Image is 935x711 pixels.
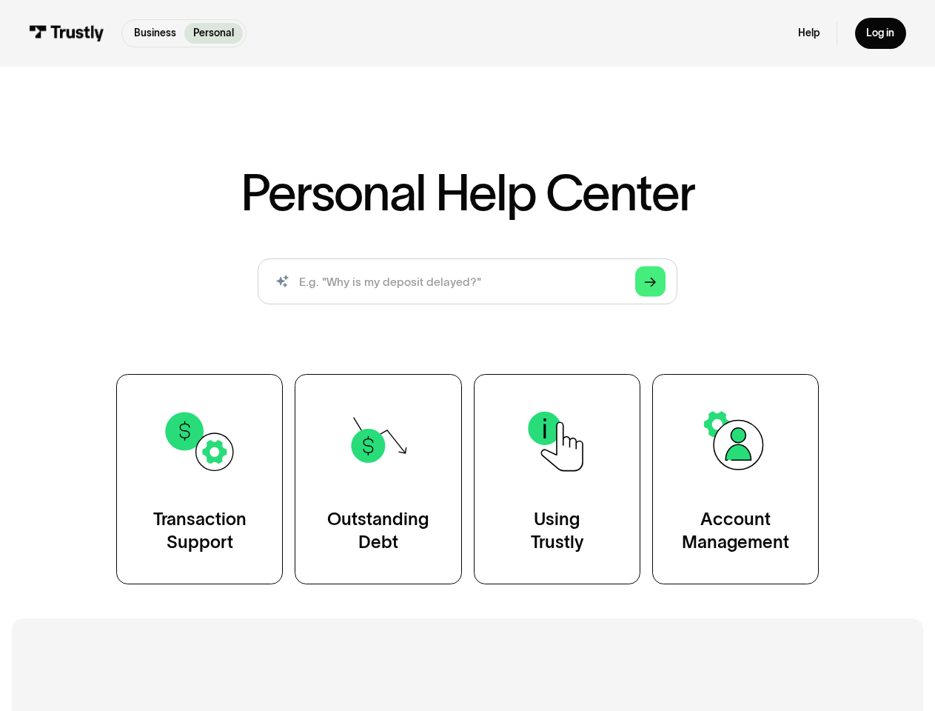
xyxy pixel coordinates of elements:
form: Search [258,258,677,305]
h1: Personal Help Center [241,167,694,218]
a: Log in [855,18,906,48]
p: Personal [193,26,234,41]
div: Transaction Support [153,508,247,555]
a: Personal [184,23,242,44]
a: AccountManagement [652,374,819,584]
a: OutstandingDebt [295,374,461,584]
input: search [258,258,677,305]
a: UsingTrustly [474,374,640,584]
div: Account Management [682,508,789,555]
img: Trustly Logo [29,25,104,41]
a: TransactionSupport [116,374,283,584]
div: Log in [866,27,894,40]
p: Business [134,26,176,41]
a: Business [125,23,184,44]
div: Outstanding Debt [327,508,429,555]
div: Using Trustly [531,508,583,555]
a: Help [798,27,820,40]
